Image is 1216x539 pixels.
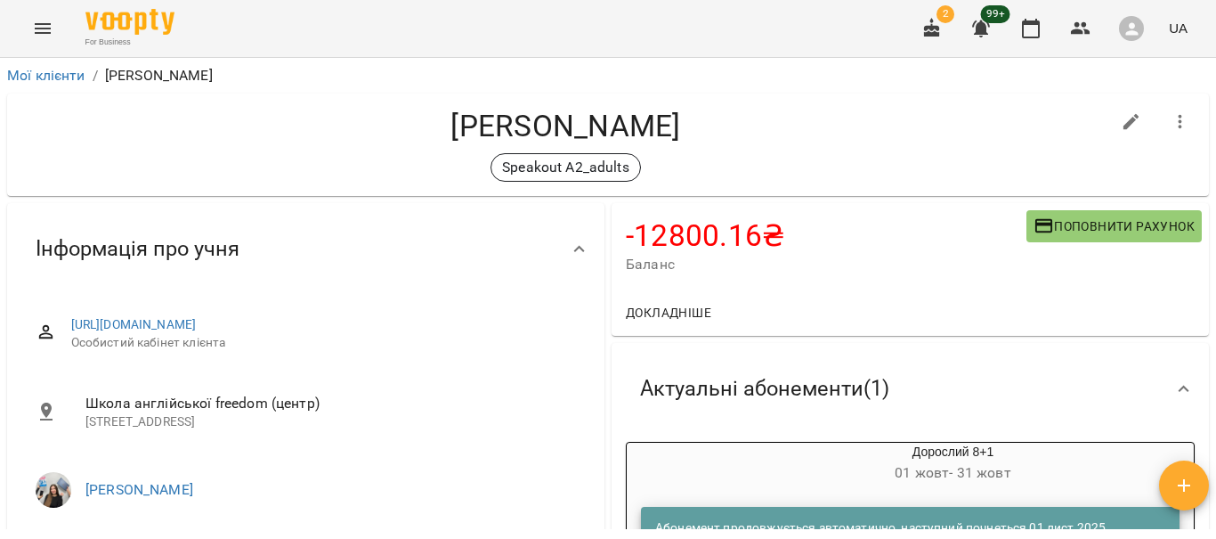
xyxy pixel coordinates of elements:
[36,472,71,508] img: Марина Сергіівна Мордюк
[21,7,64,50] button: Menu
[85,393,576,414] span: Школа англійської freedom (центр)
[640,375,889,403] span: Актуальні абонементи ( 1 )
[85,413,576,431] p: [STREET_ADDRESS]
[712,443,1194,486] div: Дорослий 8+1
[85,481,193,498] a: [PERSON_NAME]
[1034,216,1195,237] span: Поповнити рахунок
[502,157,629,178] p: Speakout A2_adults
[626,254,1026,275] span: Баланс
[7,65,1209,86] nav: breadcrumb
[85,9,174,35] img: Voopty Logo
[21,108,1110,144] h4: [PERSON_NAME]
[93,65,98,86] li: /
[7,67,85,84] a: Мої клієнти
[626,302,711,323] span: Докладніше
[1026,210,1202,242] button: Поповнити рахунок
[619,297,718,329] button: Докладніше
[612,343,1209,435] div: Актуальні абонементи(1)
[626,217,1026,254] h4: -12800.16 ₴
[71,317,197,331] a: [URL][DOMAIN_NAME]
[71,334,576,352] span: Особистий кабінет клієнта
[1162,12,1195,45] button: UA
[895,464,1010,481] span: 01 жовт - 31 жовт
[490,153,641,182] div: Speakout A2_adults
[85,37,174,48] span: For Business
[105,65,213,86] p: [PERSON_NAME]
[36,235,239,263] span: Інформація про учня
[981,5,1010,23] span: 99+
[7,203,604,295] div: Інформація про учня
[627,443,712,486] div: Дорослий 8+1
[1169,19,1188,37] span: UA
[936,5,954,23] span: 2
